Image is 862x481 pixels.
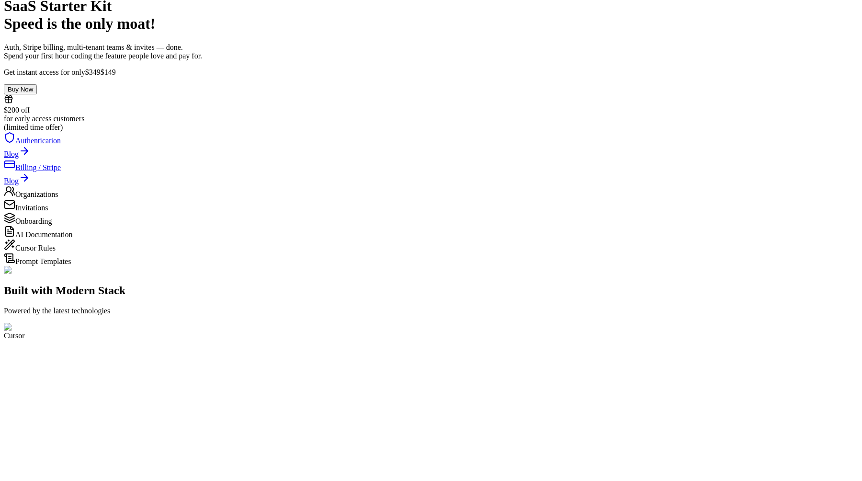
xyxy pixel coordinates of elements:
span: Billing / Stripe [15,163,61,172]
div: $200 off [4,106,858,115]
span: Organizations [15,190,58,198]
span: Authentication [15,137,61,145]
h2: Built with Modern Stack [4,284,858,297]
div: for early access customers [4,115,858,123]
span: Prompt Templates [15,257,71,265]
p: Auth, Stripe billing, multi-tenant teams & invites — done. Spend your first hour coding the featu... [4,43,858,60]
img: Cursor Logo [4,323,50,332]
span: Blog [4,177,19,185]
span: Speed is the only moat! [4,15,155,32]
span: Onboarding [15,217,52,225]
p: Powered by the latest technologies [4,307,858,315]
span: Invitations [15,204,48,212]
img: Dashboard screenshot [4,266,79,275]
span: Cursor Rules [15,244,56,252]
span: $349 [85,68,101,76]
button: Buy Now [4,84,37,94]
span: AI Documentation [15,230,73,239]
a: Billing / StripeBlog [4,159,858,185]
span: Blog [4,150,19,158]
p: Get instant access for only $149 [4,68,858,77]
div: (limited time offer) [4,123,858,132]
span: Cursor [4,332,25,340]
a: AuthenticationBlog [4,132,858,159]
